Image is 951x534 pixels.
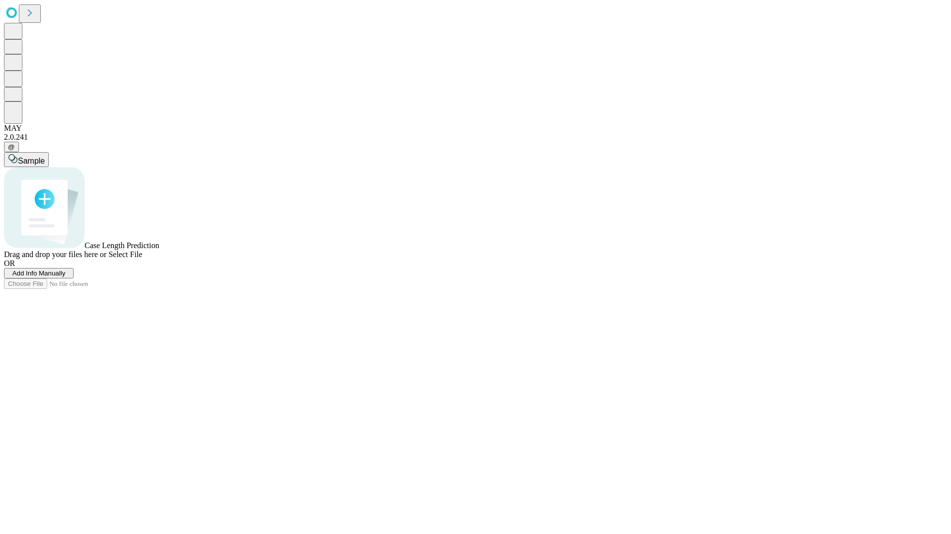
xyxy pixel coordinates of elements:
div: MAY [4,124,947,133]
span: Select File [108,250,142,259]
span: Case Length Prediction [85,241,159,250]
button: Add Info Manually [4,268,74,278]
button: @ [4,142,19,152]
div: 2.0.241 [4,133,947,142]
span: Drag and drop your files here or [4,250,106,259]
button: Sample [4,152,49,167]
span: @ [8,143,15,151]
span: Sample [18,157,45,165]
span: Add Info Manually [12,269,66,277]
span: OR [4,259,15,267]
